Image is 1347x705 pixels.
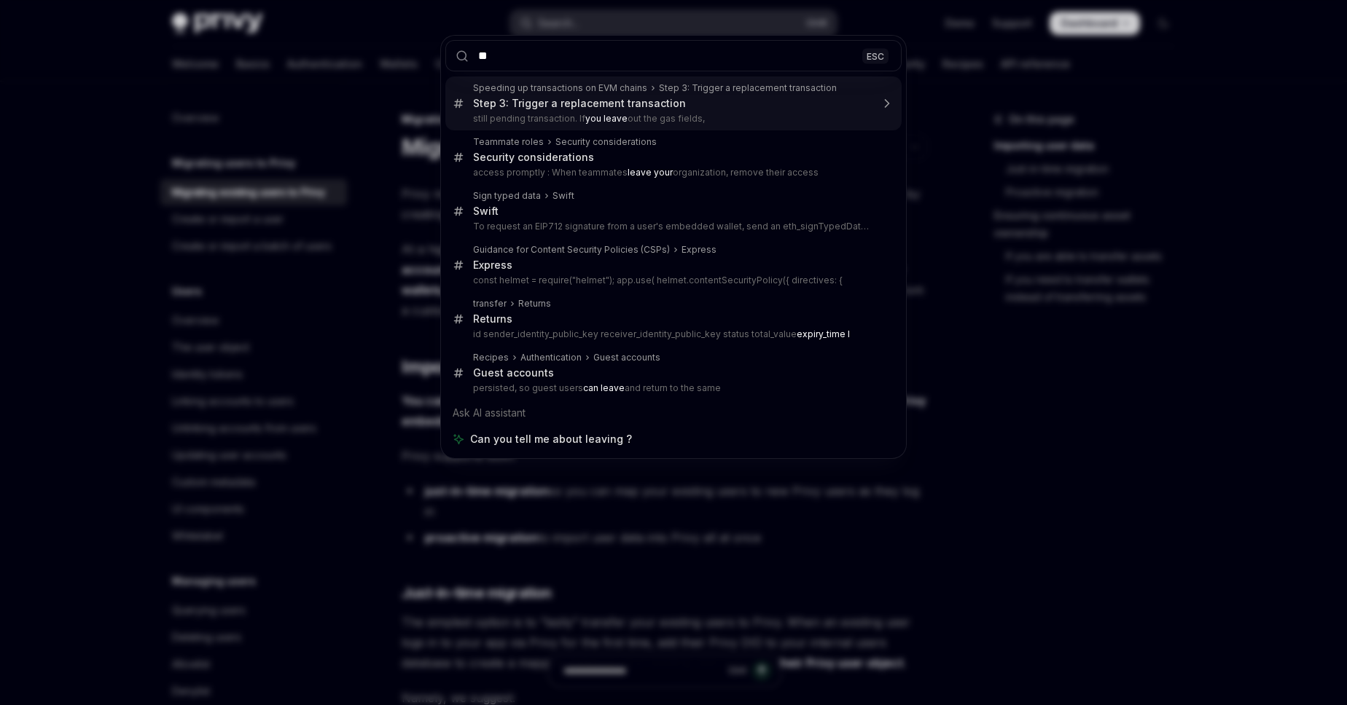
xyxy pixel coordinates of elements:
div: Step 3: Trigger a replacement transaction [473,97,686,110]
div: Step 3: Trigger a replacement transaction [659,82,837,94]
p: id sender_identity_public_key receiver_identity_public_key status total_value [473,328,871,340]
div: Security considerations [555,136,657,148]
div: ESC [862,48,889,63]
p: persisted, so guest users and return to the same [473,382,871,394]
div: Teammate roles [473,136,544,148]
div: Ask AI assistant [445,400,902,426]
p: access promptly : When teammates organization, remove their access [473,167,871,178]
b: you leave [585,113,628,124]
div: Speeding up transactions on EVM chains [473,82,647,94]
div: Express [682,244,717,256]
p: still pending transaction. If out the gas fields, [473,113,871,125]
div: Swift [473,205,499,218]
div: Authentication [520,352,582,363]
div: transfer [473,298,507,310]
div: Express [473,259,512,272]
div: Guidance for Content Security Policies (CSPs) [473,244,670,256]
div: Swift [553,190,574,202]
div: Security considerations [473,151,594,164]
b: leave your [628,167,673,178]
div: Guest accounts [593,352,660,363]
div: Recipes [473,352,509,363]
div: Sign typed data [473,190,541,202]
b: expiry_time l [797,328,850,339]
div: Returns [473,312,512,326]
p: To request an EIP712 signature from a user's embedded wallet, send an eth_signTypedData_v4 JSON- [473,221,871,232]
div: Returns [518,298,551,310]
b: can leave [583,382,625,393]
div: Guest accounts [473,366,554,379]
span: Can you tell me about leaving ? [470,432,632,446]
p: const helmet = require("helmet"); app.use( helmet.contentSecurityPolicy({ directives: { [473,275,871,286]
